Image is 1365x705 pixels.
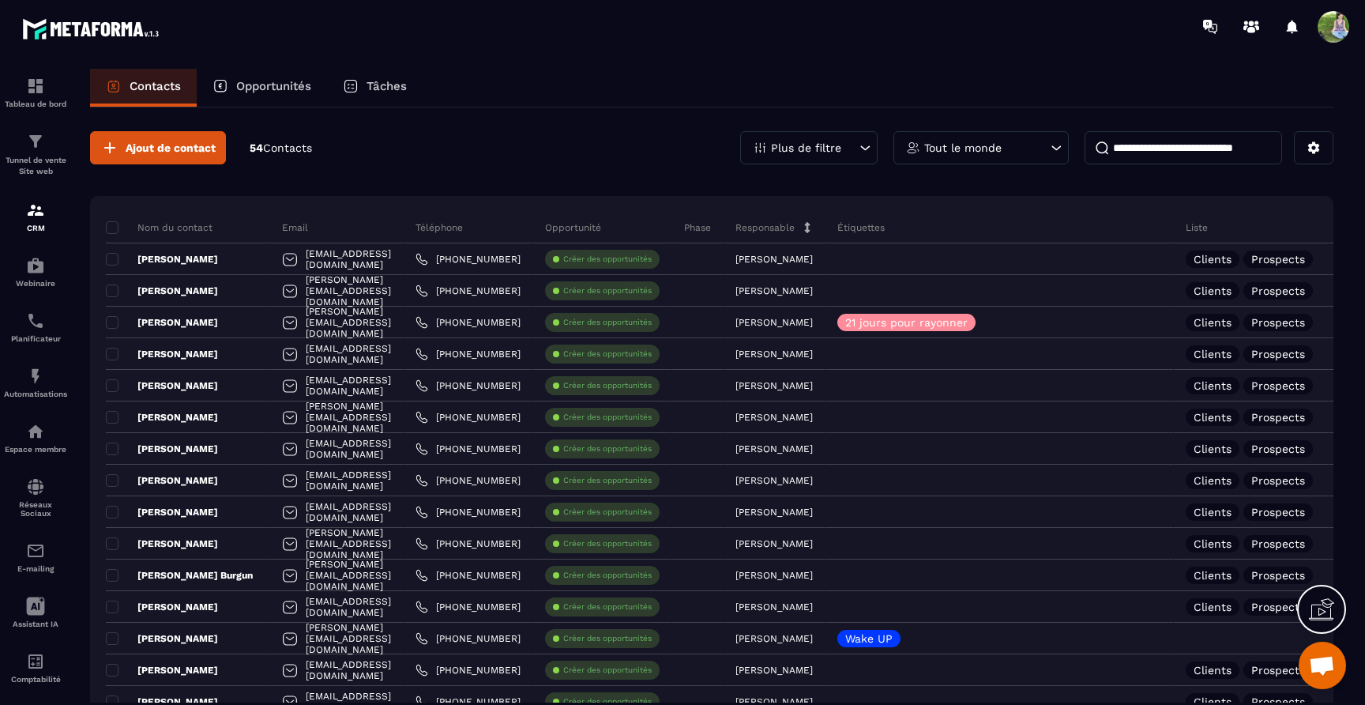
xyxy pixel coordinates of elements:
p: Tunnel de vente Site web [4,155,67,177]
p: Prospects [1251,570,1305,581]
p: Créer des opportunités [563,254,652,265]
p: Clients [1194,538,1232,549]
img: logo [22,14,164,43]
p: Phase [684,221,711,234]
a: formationformationCRM [4,189,67,244]
a: schedulerschedulerPlanificateur [4,300,67,355]
p: Clients [1194,443,1232,454]
p: [PERSON_NAME] Burgun [106,569,253,582]
span: Contacts [263,141,312,154]
a: [PHONE_NUMBER] [416,379,521,392]
p: [PERSON_NAME] [735,538,813,549]
span: Ajout de contact [126,140,216,156]
p: [PERSON_NAME] [106,664,218,677]
p: [PERSON_NAME] [106,474,218,487]
p: [PERSON_NAME] [735,570,813,581]
p: Réseaux Sociaux [4,500,67,518]
p: Responsable [735,221,795,234]
p: E-mailing [4,564,67,573]
p: [PERSON_NAME] [106,443,218,455]
p: 54 [250,141,312,156]
p: Créer des opportunités [563,507,652,518]
p: [PERSON_NAME] [106,285,218,297]
img: formation [26,132,45,151]
p: Prospects [1251,665,1305,676]
p: Liste [1186,221,1208,234]
a: emailemailE-mailing [4,530,67,585]
p: 21 jours pour rayonner [845,317,968,328]
img: email [26,541,45,560]
p: Clients [1194,317,1232,328]
p: Planificateur [4,334,67,343]
a: [PHONE_NUMBER] [416,601,521,613]
img: automations [26,256,45,275]
a: Assistant IA [4,585,67,640]
p: Prospects [1251,601,1305,613]
p: [PERSON_NAME] [106,537,218,550]
p: [PERSON_NAME] [735,475,813,486]
img: formation [26,201,45,220]
a: accountantaccountantComptabilité [4,640,67,696]
p: Webinaire [4,279,67,288]
p: [PERSON_NAME] [735,665,813,676]
p: Clients [1194,380,1232,391]
a: social-networksocial-networkRéseaux Sociaux [4,466,67,530]
a: Contacts [90,69,197,107]
a: [PHONE_NUMBER] [416,411,521,424]
p: [PERSON_NAME] [106,632,218,645]
p: Étiquettes [837,221,885,234]
p: Opportunité [545,221,601,234]
p: Assistant IA [4,620,67,628]
p: Clients [1194,507,1232,518]
p: Créer des opportunités [563,601,652,613]
p: Prospects [1251,507,1305,518]
p: [PERSON_NAME] [735,601,813,613]
p: Créer des opportunités [563,412,652,423]
p: Prospects [1251,285,1305,296]
p: Créer des opportunités [563,475,652,486]
p: [PERSON_NAME] [735,317,813,328]
p: Créer des opportunités [563,443,652,454]
a: [PHONE_NUMBER] [416,664,521,677]
p: Clients [1194,475,1232,486]
img: accountant [26,652,45,671]
p: [PERSON_NAME] [106,601,218,613]
p: Clients [1194,349,1232,360]
a: automationsautomationsAutomatisations [4,355,67,410]
a: [PHONE_NUMBER] [416,537,521,550]
p: Prospects [1251,475,1305,486]
img: automations [26,422,45,441]
p: Espace membre [4,445,67,454]
img: scheduler [26,311,45,330]
p: Clients [1194,601,1232,613]
p: Clients [1194,412,1232,423]
a: formationformationTunnel de vente Site web [4,120,67,189]
img: automations [26,367,45,386]
p: [PERSON_NAME] [735,412,813,423]
p: Tout le monde [924,142,1002,153]
a: [PHONE_NUMBER] [416,316,521,329]
p: Créer des opportunités [563,633,652,644]
p: Prospects [1251,443,1305,454]
p: Plus de filtre [771,142,841,153]
a: [PHONE_NUMBER] [416,632,521,645]
a: Tâches [327,69,423,107]
p: Prospects [1251,254,1305,265]
button: Ajout de contact [90,131,226,164]
p: Clients [1194,570,1232,581]
p: Tableau de bord [4,100,67,108]
a: automationsautomationsEspace membre [4,410,67,466]
img: formation [26,77,45,96]
p: Clients [1194,254,1232,265]
p: Prospects [1251,317,1305,328]
p: Créer des opportunités [563,317,652,328]
div: Ouvrir le chat [1299,642,1346,689]
a: [PHONE_NUMBER] [416,348,521,360]
p: [PERSON_NAME] [735,633,813,644]
p: Prospects [1251,349,1305,360]
p: Nom du contact [106,221,212,234]
a: formationformationTableau de bord [4,65,67,120]
p: [PERSON_NAME] [106,348,218,360]
p: Prospects [1251,380,1305,391]
p: [PERSON_NAME] [735,380,813,391]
